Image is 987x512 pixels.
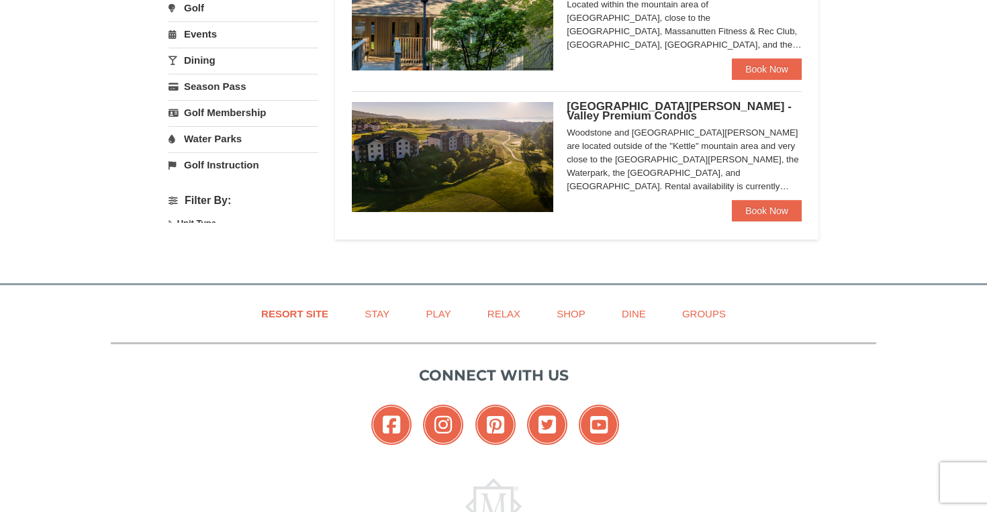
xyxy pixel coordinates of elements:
p: Connect with us [111,364,876,387]
a: Events [169,21,318,46]
strong: Unit Type [177,218,216,228]
a: Season Pass [169,74,318,99]
a: Resort Site [244,299,345,329]
span: [GEOGRAPHIC_DATA][PERSON_NAME] - Valley Premium Condos [567,100,792,122]
div: Woodstone and [GEOGRAPHIC_DATA][PERSON_NAME] are located outside of the "Kettle" mountain area an... [567,126,802,193]
a: Book Now [732,58,802,80]
a: Play [409,299,467,329]
a: Water Parks [169,126,318,151]
a: Relax [471,299,537,329]
img: 19219041-4-ec11c166.jpg [352,102,553,212]
a: Golf Instruction [169,152,318,177]
a: Dine [605,299,663,329]
a: Shop [540,299,602,329]
h4: Filter By: [169,195,318,207]
a: Book Now [732,200,802,221]
a: Golf Membership [169,100,318,125]
a: Dining [169,48,318,72]
a: Stay [348,299,406,329]
a: Groups [665,299,743,329]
